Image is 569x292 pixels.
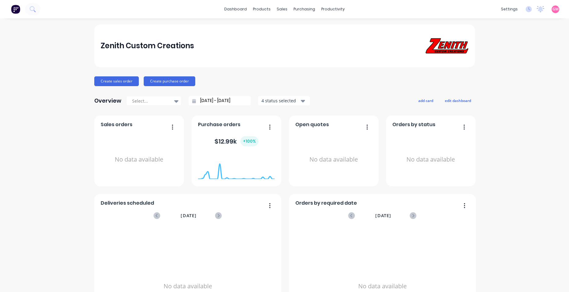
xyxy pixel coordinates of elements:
div: 4 status selected [261,97,300,104]
button: Create purchase order [144,76,195,86]
span: Deliveries scheduled [101,199,154,207]
div: sales [274,5,290,14]
div: Zenith Custom Creations [101,40,194,52]
div: products [250,5,274,14]
div: No data available [295,131,372,188]
span: [DATE] [375,212,391,219]
div: No data available [392,131,469,188]
div: Overview [94,95,121,107]
div: + 100 % [240,136,258,146]
button: Create sales order [94,76,139,86]
button: add card [414,97,437,104]
a: dashboard [221,5,250,14]
span: Sales orders [101,121,132,128]
div: purchasing [290,5,318,14]
span: Orders by status [392,121,435,128]
span: [DATE] [181,212,196,219]
div: No data available [101,131,177,188]
button: 4 status selected [258,96,310,105]
span: Purchase orders [198,121,240,128]
button: edit dashboard [441,97,475,104]
span: Orders by required date [295,199,357,207]
span: Open quotes [295,121,329,128]
div: $ 12.99k [214,136,258,146]
div: productivity [318,5,348,14]
span: GM [553,6,559,12]
img: Factory [11,5,20,14]
img: Zenith Custom Creations [426,38,468,53]
div: settings [498,5,521,14]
